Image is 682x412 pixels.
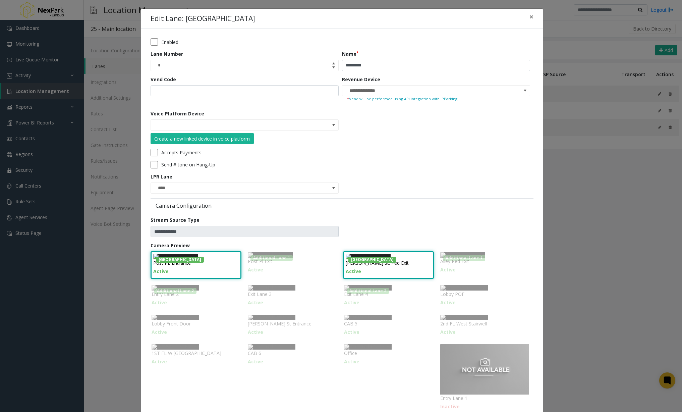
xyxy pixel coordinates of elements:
span: [GEOGRAPHIC_DATA] [348,257,396,263]
img: Camera Preview 35 [440,285,488,291]
p: Office [344,350,433,357]
label: Stream Source Type [151,216,200,223]
img: Camera Preview 42 [344,344,392,350]
p: Active [153,268,239,275]
label: Accepts Payments [161,149,202,156]
small: Vend will be performed using API integration with IPParking [347,96,525,102]
label: Send # tone on Hang-Up [161,161,215,168]
label: LPR Lane [151,173,172,180]
span: × [529,12,533,21]
p: Active [152,358,240,365]
img: Camera Preview 39 [440,315,488,320]
p: Entry Lane 1 [440,395,529,402]
p: Exit Lane 4 [344,291,433,298]
p: 2nd FL West Stairwell [440,320,529,327]
p: Active [344,328,433,336]
label: Enabled [161,39,178,46]
img: Preview unavailable [440,344,529,395]
p: Alley Ped Exit [440,258,529,265]
p: Active [248,299,337,306]
p: CAB 5 [344,320,433,327]
p: Active [344,358,433,365]
button: Close [525,9,538,25]
p: Active [440,328,529,336]
p: Lobby Front Door [152,320,240,327]
span: [GEOGRAPHIC_DATA] [156,257,204,263]
p: CAB 6 [248,350,337,357]
p: Inactive [440,403,529,410]
p: Post PL Entrance [153,259,239,266]
img: Camera Preview 3 [346,254,391,259]
span: Decrease value [329,65,338,71]
input: NO DATA FOUND [151,120,301,131]
img: Camera Preview 36 [152,315,199,320]
p: Active [248,266,337,273]
img: Camera Preview 32 [152,285,199,291]
div: Create a new linked device in voice platform [154,135,250,142]
img: Camera Preview 41 [248,344,295,350]
p: [PERSON_NAME] St. Ped Exit [346,259,431,266]
img: Camera Preview 34 [344,285,392,291]
p: Active [440,299,529,306]
img: Camera Preview 1 [153,254,198,259]
p: 1ST FL W [GEOGRAPHIC_DATA] [152,350,240,357]
p: [PERSON_NAME] St Entrance [248,320,337,327]
p: Active [344,299,433,306]
p: Active [248,328,337,336]
p: Active [440,266,529,273]
label: Lane Number [151,50,183,57]
p: Active [152,299,240,306]
button: Create a new linked device in voice platform [151,133,254,144]
img: Camera Preview 2 [248,252,293,258]
p: Active [346,268,431,275]
img: Camera Preview 4 [440,252,485,258]
label: Camera Configuration [151,202,340,209]
label: Vend Code [151,76,176,83]
span: Additional Lane 2 [154,288,196,294]
img: Camera Preview 37 [248,315,295,320]
p: Active [248,358,337,365]
p: Exit Lane 3 [248,291,337,298]
label: Camera Preview [151,242,190,249]
p: Lobby POF [440,291,529,298]
img: Camera Preview 40 [152,344,199,350]
span: Additional Lane 1 [250,255,293,261]
label: Revenue Device [342,76,380,83]
h4: Edit Lane: [GEOGRAPHIC_DATA] [151,13,255,24]
p: Entry Lane 2 [152,291,240,298]
label: Name [342,50,358,57]
span: Additional Lane 2 [347,288,389,294]
span: Increase value [329,60,338,65]
img: Camera Preview 33 [248,285,295,291]
span: Additional Lane 1 [443,255,485,261]
p: Active [152,328,240,336]
label: Voice Platform Device [151,110,204,117]
p: Post Pl Exit [248,258,337,265]
img: Camera Preview 38 [344,315,392,320]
